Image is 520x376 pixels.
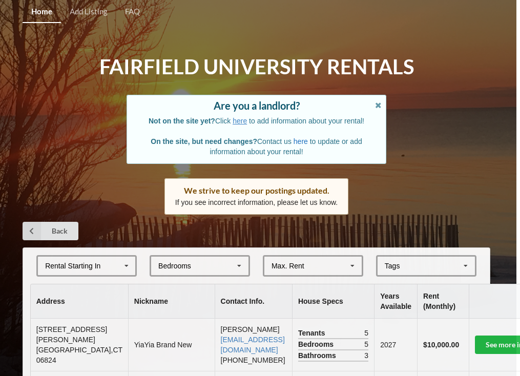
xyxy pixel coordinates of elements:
[45,262,100,269] div: Rental Starting In
[23,222,78,240] a: Back
[364,328,368,338] span: 5
[294,137,308,145] a: here
[298,350,339,361] span: Bathrooms
[175,185,338,196] div: We strive to keep our postings updated.
[423,341,459,349] b: $10,000.00
[149,117,215,125] b: Not on the site yet?
[374,319,417,371] td: 2027
[23,1,61,23] a: Home
[364,339,368,349] span: 5
[221,336,285,354] a: [EMAIL_ADDRESS][DOMAIN_NAME]
[292,284,374,319] th: House Specs
[149,117,364,125] span: Click to add information about your rental!
[128,284,215,319] th: Nickname
[158,262,191,269] div: Bedrooms
[215,319,292,371] td: [PERSON_NAME] [PHONE_NUMBER]
[36,346,122,364] span: [GEOGRAPHIC_DATA] , CT 06824
[298,339,336,349] span: Bedrooms
[128,319,215,371] td: YiaYia Brand New
[382,260,415,272] div: Tags
[374,284,417,319] th: Years Available
[116,1,149,23] a: FAQ
[36,325,107,344] span: [STREET_ADDRESS][PERSON_NAME]
[298,328,328,338] span: Tenants
[272,262,304,269] div: Max. Rent
[215,284,292,319] th: Contact Info.
[61,1,116,23] a: Add Listing
[151,137,362,156] span: Contact us to update or add information about your rental!
[99,54,414,80] h1: Fairfield University Rentals
[137,100,376,111] div: Are you a landlord?
[175,197,338,207] p: If you see incorrect information, please let us know.
[233,117,247,125] a: here
[417,284,469,319] th: Rent (Monthly)
[364,350,368,361] span: 3
[31,284,128,319] th: Address
[151,137,257,145] b: On the site, but need changes?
